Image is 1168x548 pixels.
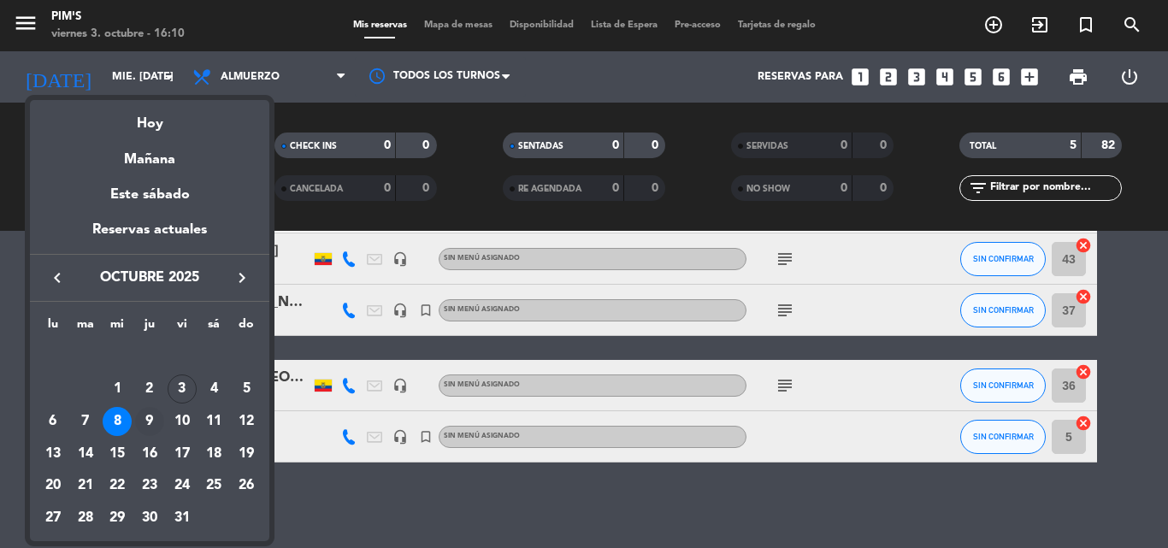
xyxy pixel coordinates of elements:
td: OCT. [37,341,263,374]
th: lunes [37,315,69,341]
div: 11 [199,407,228,436]
td: 20 de octubre de 2025 [37,470,69,503]
td: 8 de octubre de 2025 [101,405,133,438]
div: 30 [135,504,164,533]
div: 3 [168,374,197,404]
td: 5 de octubre de 2025 [230,374,263,406]
td: 19 de octubre de 2025 [230,438,263,470]
td: 25 de octubre de 2025 [198,470,231,503]
td: 6 de octubre de 2025 [37,405,69,438]
div: 9 [135,407,164,436]
td: 7 de octubre de 2025 [69,405,102,438]
td: 16 de octubre de 2025 [133,438,166,470]
th: martes [69,315,102,341]
div: 4 [199,374,228,404]
div: 17 [168,439,197,468]
td: 3 de octubre de 2025 [166,374,198,406]
div: 1 [103,374,132,404]
i: keyboard_arrow_left [47,268,68,288]
div: 23 [135,471,164,500]
div: 12 [232,407,261,436]
div: 24 [168,471,197,500]
td: 9 de octubre de 2025 [133,405,166,438]
th: domingo [230,315,263,341]
td: 30 de octubre de 2025 [133,502,166,534]
td: 12 de octubre de 2025 [230,405,263,438]
div: 20 [38,471,68,500]
div: 21 [71,471,100,500]
td: 26 de octubre de 2025 [230,470,263,503]
td: 24 de octubre de 2025 [166,470,198,503]
div: 16 [135,439,164,468]
td: 11 de octubre de 2025 [198,405,231,438]
div: 29 [103,504,132,533]
div: 18 [199,439,228,468]
i: keyboard_arrow_right [232,268,252,288]
span: octubre 2025 [73,267,227,289]
td: 14 de octubre de 2025 [69,438,102,470]
td: 10 de octubre de 2025 [166,405,198,438]
td: 23 de octubre de 2025 [133,470,166,503]
th: miércoles [101,315,133,341]
td: 29 de octubre de 2025 [101,502,133,534]
td: 28 de octubre de 2025 [69,502,102,534]
div: 27 [38,504,68,533]
td: 31 de octubre de 2025 [166,502,198,534]
td: 21 de octubre de 2025 [69,470,102,503]
div: 8 [103,407,132,436]
td: 22 de octubre de 2025 [101,470,133,503]
div: 15 [103,439,132,468]
div: 13 [38,439,68,468]
div: Este sábado [30,171,269,219]
div: 14 [71,439,100,468]
div: Reservas actuales [30,219,269,254]
div: 6 [38,407,68,436]
div: Mañana [30,136,269,171]
div: 25 [199,471,228,500]
th: sábado [198,315,231,341]
td: 15 de octubre de 2025 [101,438,133,470]
div: 31 [168,504,197,533]
button: keyboard_arrow_right [227,267,257,289]
th: jueves [133,315,166,341]
td: 18 de octubre de 2025 [198,438,231,470]
th: viernes [166,315,198,341]
div: Hoy [30,100,269,135]
td: 2 de octubre de 2025 [133,374,166,406]
div: 26 [232,471,261,500]
td: 13 de octubre de 2025 [37,438,69,470]
td: 17 de octubre de 2025 [166,438,198,470]
button: keyboard_arrow_left [42,267,73,289]
div: 22 [103,471,132,500]
td: 4 de octubre de 2025 [198,374,231,406]
div: 28 [71,504,100,533]
td: 27 de octubre de 2025 [37,502,69,534]
div: 2 [135,374,164,404]
td: 1 de octubre de 2025 [101,374,133,406]
div: 7 [71,407,100,436]
div: 10 [168,407,197,436]
div: 5 [232,374,261,404]
div: 19 [232,439,261,468]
